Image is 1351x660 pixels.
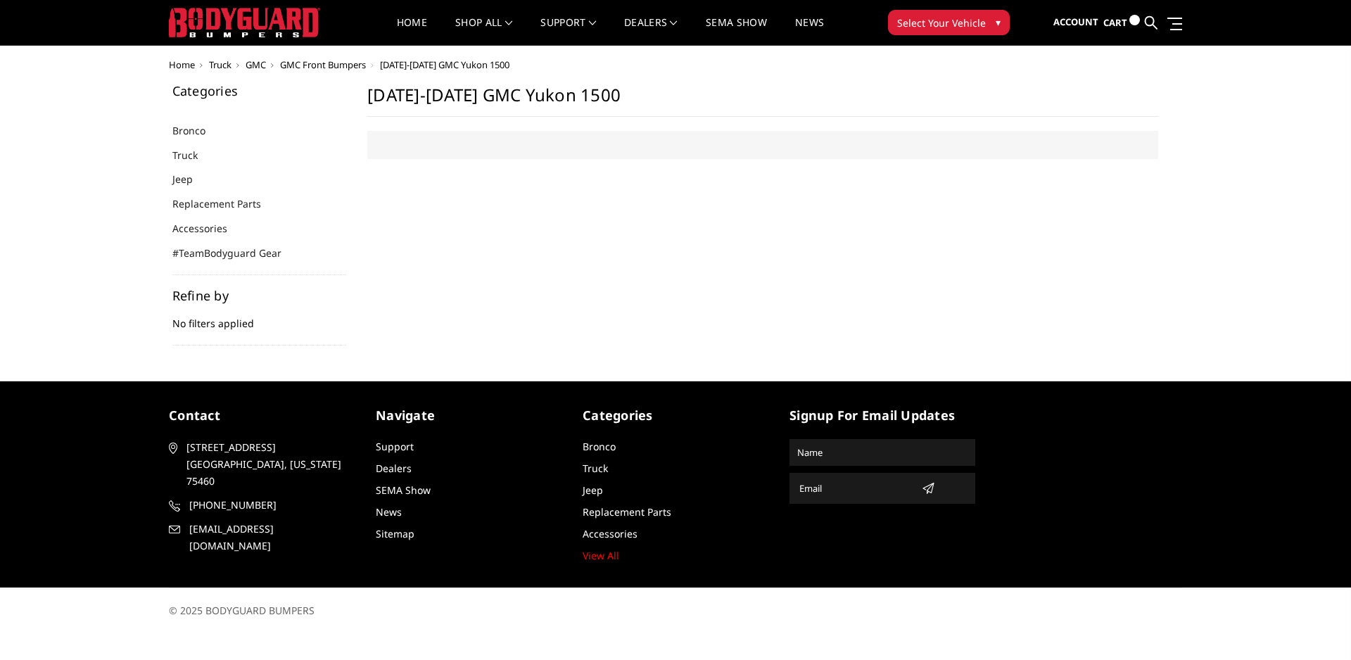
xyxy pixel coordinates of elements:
[380,58,509,71] span: [DATE]-[DATE] GMC Yukon 1500
[888,10,1010,35] button: Select Your Vehicle
[172,196,279,211] a: Replacement Parts
[246,58,266,71] a: GMC
[624,18,678,45] a: Dealers
[583,406,768,425] h5: Categories
[172,123,223,138] a: Bronco
[1053,15,1098,28] span: Account
[376,505,402,519] a: News
[897,15,986,30] span: Select Your Vehicle
[583,440,616,453] a: Bronco
[1053,4,1098,42] a: Account
[996,15,1001,30] span: ▾
[172,84,347,97] h5: Categories
[367,84,1158,117] h1: [DATE]-[DATE] GMC Yukon 1500
[169,8,320,37] img: BODYGUARD BUMPERS
[583,527,638,540] a: Accessories
[583,549,619,562] a: View All
[397,18,427,45] a: Home
[583,483,603,497] a: Jeep
[169,521,355,554] a: [EMAIL_ADDRESS][DOMAIN_NAME]
[172,172,210,186] a: Jeep
[172,289,347,345] div: No filters applied
[186,439,350,490] span: [STREET_ADDRESS] [GEOGRAPHIC_DATA], [US_STATE] 75460
[789,406,975,425] h5: signup for email updates
[795,18,824,45] a: News
[169,406,355,425] h5: contact
[189,521,353,554] span: [EMAIL_ADDRESS][DOMAIN_NAME]
[376,406,562,425] h5: Navigate
[455,18,512,45] a: shop all
[169,58,195,71] a: Home
[540,18,596,45] a: Support
[172,246,299,260] a: #TeamBodyguard Gear
[172,148,215,163] a: Truck
[280,58,366,71] a: GMC Front Bumpers
[376,462,412,475] a: Dealers
[583,505,671,519] a: Replacement Parts
[169,604,315,617] span: © 2025 BODYGUARD BUMPERS
[1103,4,1140,42] a: Cart
[792,441,973,464] input: Name
[583,462,608,475] a: Truck
[376,527,414,540] a: Sitemap
[376,440,414,453] a: Support
[376,483,431,497] a: SEMA Show
[169,497,355,514] a: [PHONE_NUMBER]
[172,221,245,236] a: Accessories
[794,477,916,500] input: Email
[189,497,353,514] span: [PHONE_NUMBER]
[172,289,347,302] h5: Refine by
[706,18,767,45] a: SEMA Show
[1103,16,1127,29] span: Cart
[209,58,231,71] a: Truck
